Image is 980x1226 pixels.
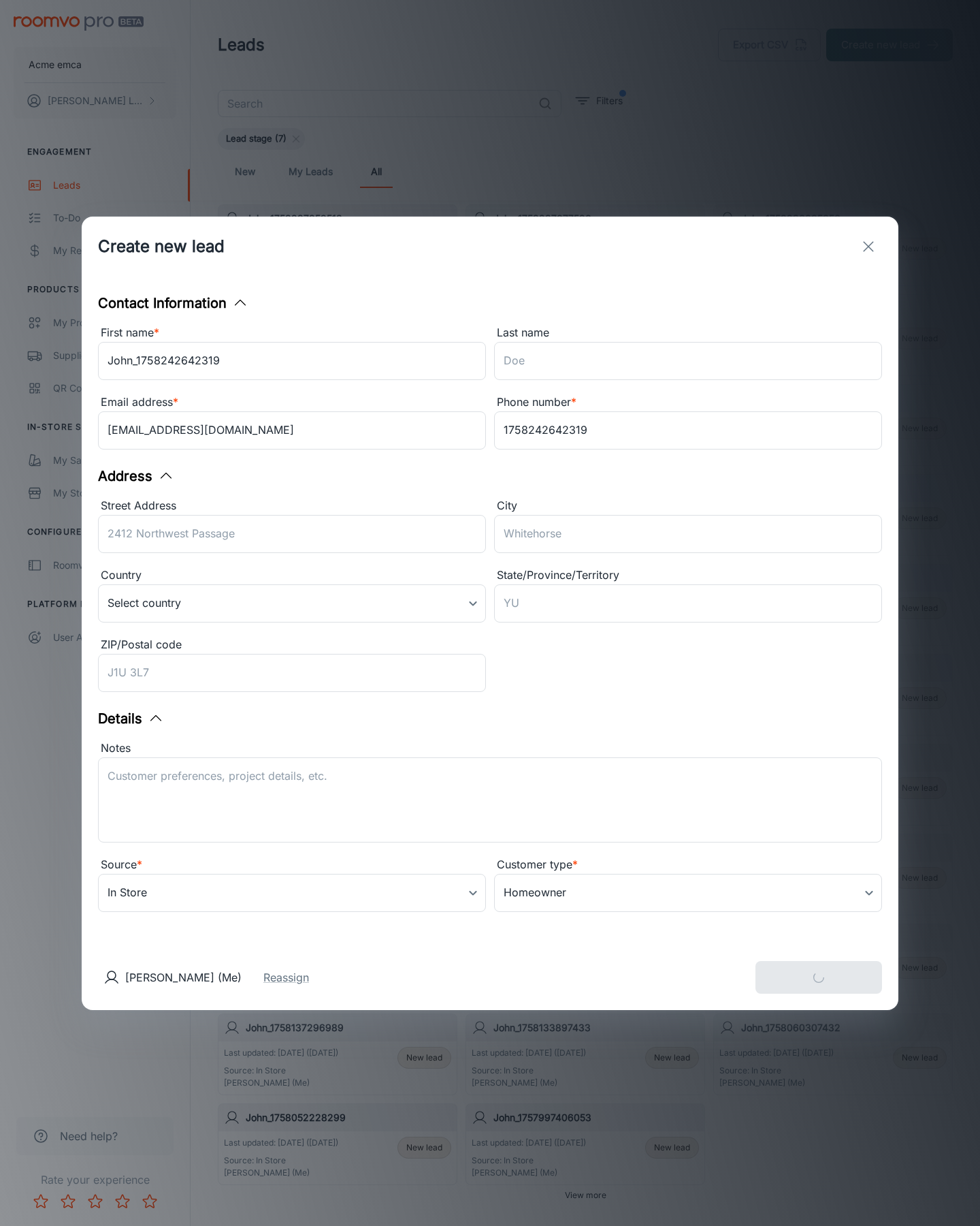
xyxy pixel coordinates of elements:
[494,342,882,380] input: Doe
[98,293,248,313] button: Contact Information
[98,740,882,757] div: Notes
[494,856,882,874] div: Customer type
[125,969,242,986] p: [PERSON_NAME] (Me)
[98,466,174,486] button: Address
[98,856,486,874] div: Source
[98,234,225,259] h1: Create new lead
[98,874,486,912] div: In Store
[855,233,882,260] button: exit
[98,324,486,342] div: First name
[494,497,882,515] div: City
[494,515,882,553] input: Whitehorse
[494,411,882,450] input: +1 439-123-4567
[98,654,486,692] input: J1U 3L7
[494,567,882,584] div: State/Province/Territory
[98,411,486,450] input: myname@example.com
[494,874,882,912] div: Homeowner
[98,342,486,380] input: John
[98,497,486,515] div: Street Address
[98,515,486,553] input: 2412 Northwest Passage
[98,636,486,654] div: ZIP/Postal code
[98,394,486,411] div: Email address
[494,394,882,411] div: Phone number
[98,584,486,623] div: Select country
[494,324,882,342] div: Last name
[494,584,882,623] input: YU
[98,567,486,584] div: Country
[98,708,164,729] button: Details
[263,969,309,986] button: Reassign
